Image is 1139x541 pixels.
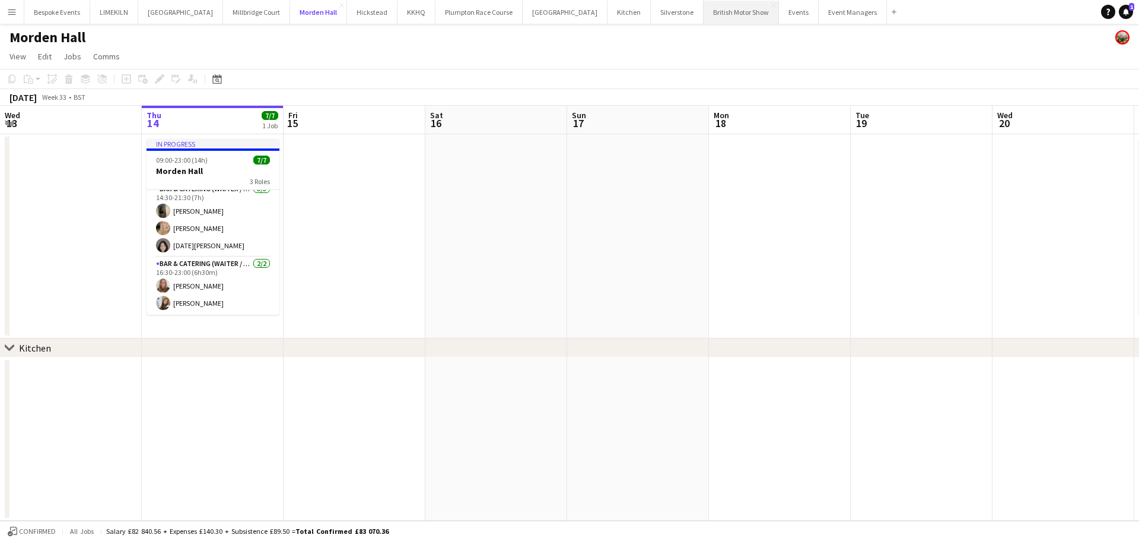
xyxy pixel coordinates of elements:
button: Morden Hall [290,1,347,24]
button: Plumpton Race Course [435,1,523,24]
button: KKHQ [397,1,435,24]
span: Thu [147,110,161,121]
button: Events [779,1,819,24]
a: Jobs [59,49,86,64]
span: Wed [5,110,20,121]
button: Event Managers [819,1,887,24]
a: 1 [1119,5,1133,19]
button: [GEOGRAPHIC_DATA] [138,1,223,24]
span: 18 [712,116,729,130]
a: View [5,49,31,64]
button: Silverstone [651,1,704,24]
span: Mon [714,110,729,121]
button: Confirmed [6,525,58,538]
span: 19 [854,116,869,130]
button: British Motor Show [704,1,779,24]
button: Kitchen [607,1,651,24]
span: View [9,51,26,62]
span: Week 33 [39,93,69,102]
a: Comms [88,49,125,64]
span: Total Confirmed £83 070.36 [295,527,389,536]
span: All jobs [68,527,96,536]
span: Comms [93,51,120,62]
span: Sun [572,110,586,121]
div: In progress [147,139,279,148]
span: 09:00-23:00 (14h) [156,156,208,164]
span: 7/7 [262,111,278,120]
span: 15 [287,116,298,130]
span: Confirmed [19,527,56,536]
h1: Morden Hall [9,29,85,46]
div: 1 Job [262,121,278,130]
a: Edit [33,49,56,64]
button: Hickstead [347,1,397,24]
span: Tue [855,110,869,121]
span: 17 [570,116,586,130]
span: Fri [288,110,298,121]
span: Wed [997,110,1013,121]
span: Edit [38,51,52,62]
div: Salary £82 840.56 + Expenses £140.30 + Subsistence £89.50 = [106,527,389,536]
app-card-role: Bar & Catering (Waiter / waitress)2/216:30-23:00 (6h30m)[PERSON_NAME][PERSON_NAME] [147,257,279,315]
span: 3 Roles [250,177,270,186]
button: LIMEKILN [90,1,138,24]
button: Bespoke Events [24,1,90,24]
span: 7/7 [253,156,270,164]
div: [DATE] [9,91,37,103]
app-card-role: Bar & Catering (Waiter / waitress)3/314:30-21:30 (7h)[PERSON_NAME][PERSON_NAME][DATE][PERSON_NAME] [147,182,279,257]
app-job-card: In progress09:00-23:00 (14h)7/7Morden Hall3 Roles09:00-20:30 (11h30m)[PERSON_NAME][PERSON_NAME]Ba... [147,139,279,315]
h3: Morden Hall [147,166,279,176]
span: 1 [1129,3,1134,11]
button: Millbridge Court [223,1,290,24]
span: 20 [995,116,1013,130]
div: BST [74,93,85,102]
span: Jobs [63,51,81,62]
span: 16 [428,116,443,130]
app-user-avatar: Staffing Manager [1115,30,1130,45]
button: [GEOGRAPHIC_DATA] [523,1,607,24]
span: 14 [145,116,161,130]
span: Sat [430,110,443,121]
div: Kitchen [19,342,51,354]
span: 13 [3,116,20,130]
